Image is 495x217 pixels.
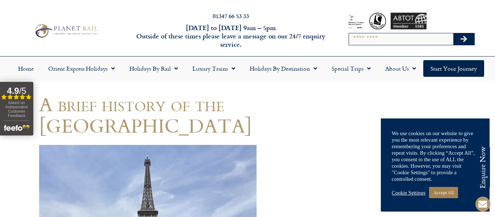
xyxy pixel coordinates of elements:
[134,24,328,49] h6: [DATE] to [DATE] 9am – 5pm Outside of these times please leave a message on our 24/7 enquiry serv...
[392,130,479,182] div: We use cookies on our website to give you the most relevant experience by remembering your prefer...
[423,60,484,77] a: Start your Journey
[213,12,249,20] a: 01347 66 53 33
[324,60,378,77] a: Special Trips
[378,60,423,77] a: About Us
[392,189,425,196] a: Cookie Settings
[122,60,185,77] a: Holidays by Rail
[41,60,122,77] a: Orient Express Holidays
[429,187,458,198] a: Accept All
[453,33,474,45] button: Search
[185,60,242,77] a: Luxury Trains
[4,60,491,77] nav: Menu
[242,60,324,77] a: Holidays by Destination
[11,60,41,77] a: Home
[32,22,100,39] img: Planet Rail Train Holidays Logo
